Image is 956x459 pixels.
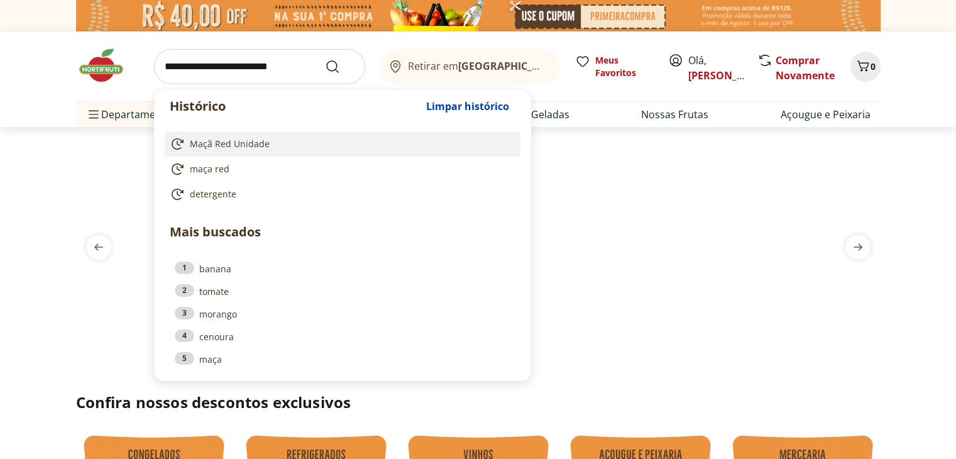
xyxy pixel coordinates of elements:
a: Comprar Novamente [776,53,835,82]
p: Mais buscados [170,223,515,241]
div: 2 [175,284,194,297]
a: Maçã Red Unidade [170,136,510,152]
a: 1banana [175,262,510,275]
a: maça red [170,162,510,177]
input: search [154,49,365,84]
button: next [835,235,881,260]
span: Maçã Red Unidade [190,138,270,150]
span: detergente [190,188,236,201]
a: Açougue e Peixaria [780,107,870,122]
span: Limpar histórico [426,101,509,111]
a: 3morango [175,307,510,321]
a: Meus Favoritos [575,54,653,79]
span: Departamentos [86,99,177,130]
a: Nossas Frutas [641,107,708,122]
a: 5maça [175,352,510,366]
button: previous [76,235,121,260]
button: Menu [86,99,101,130]
a: 2tomate [175,284,510,298]
div: 4 [175,329,194,342]
div: 1 [175,262,194,274]
a: 4cenoura [175,329,510,343]
button: Submit Search [325,59,355,74]
button: Carrinho [850,52,881,82]
span: Meus Favoritos [595,54,653,79]
b: [GEOGRAPHIC_DATA]/[GEOGRAPHIC_DATA] [458,59,670,73]
button: Retirar em[GEOGRAPHIC_DATA]/[GEOGRAPHIC_DATA] [380,49,560,84]
a: detergente [170,187,510,202]
img: Hortifruti [76,47,139,84]
a: [PERSON_NAME] [688,69,770,82]
span: 0 [871,60,876,72]
span: Retirar em [408,60,547,72]
span: maça red [190,163,229,175]
h2: Confira nossos descontos exclusivos [76,392,881,412]
span: Olá, [688,53,744,83]
button: Limpar histórico [420,91,515,121]
p: Histórico [170,97,420,115]
div: 5 [175,352,194,365]
div: 3 [175,307,194,319]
